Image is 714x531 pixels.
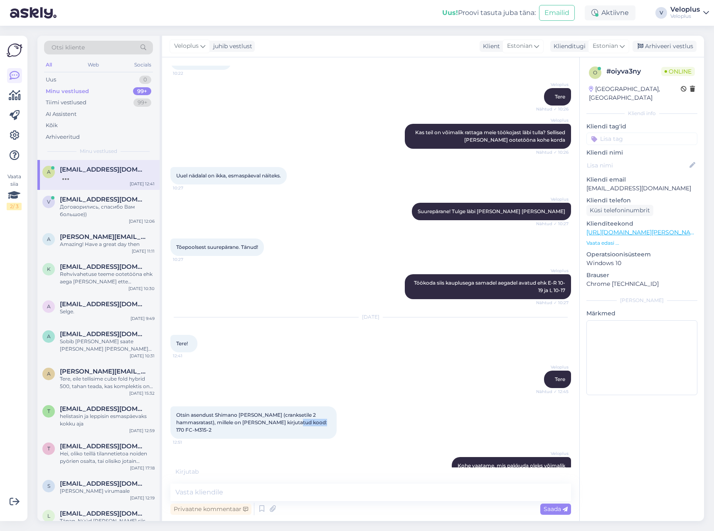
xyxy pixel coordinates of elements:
[210,42,252,51] div: juhib vestlust
[536,388,569,395] span: Nähtud ✓ 12:45
[670,13,700,20] div: Veloplus
[60,413,155,428] div: helistasin ja leppisin esmaspäevaks kokku aja
[442,8,536,18] div: Proovi tasuta juba täna:
[170,313,571,321] div: [DATE]
[537,364,569,370] span: Veloplus
[536,149,569,155] span: Nähtud ✓ 10:26
[7,42,22,58] img: Askly Logo
[139,76,151,84] div: 0
[7,203,22,210] div: 2 / 3
[60,330,146,338] span: armin.vilms@yahoo.com
[129,390,155,396] div: [DATE] 15:32
[133,98,151,107] div: 99+
[586,196,697,205] p: Kliendi telefon
[80,147,117,155] span: Minu vestlused
[46,76,56,84] div: Uus
[44,59,54,70] div: All
[129,428,155,434] div: [DATE] 12:59
[555,93,565,100] span: Tere
[47,169,51,175] span: a
[52,43,85,52] span: Otsi kliente
[415,129,566,143] span: Kas teil on võimalik rattaga meie töökojast läbi tulla? Sellised [PERSON_NAME] ootetööna kohe korda
[47,371,51,377] span: a
[132,248,155,254] div: [DATE] 11:11
[176,172,281,179] span: Uuel nädalal on ikka, esmaspäeval näiteks.
[458,462,565,469] span: Kohe vaatame, mis pakkuda oleks võimalik
[60,270,155,285] div: Rehvivahetuse teeme ootetööna ehk aega [PERSON_NAME] ette broneerida
[176,412,328,433] span: Otsin asendust Shimano [PERSON_NAME] (cranksetile 2 hammasratast), millele on [PERSON_NAME] kirju...
[173,185,204,191] span: 10:27
[536,106,569,112] span: Nähtud ✓ 10:26
[586,309,697,318] p: Märkmed
[47,236,51,242] span: a
[586,259,697,268] p: Windows 10
[60,442,146,450] span: tuomas.ketonen@gmail.com
[670,6,700,13] div: Veloplus
[585,5,635,20] div: Aktiivne
[60,241,155,248] div: Amazing! Have a great day then
[176,244,258,250] span: Tõepoolsest suurepärane. Tänud!
[586,280,697,288] p: Chrome [TECHNICAL_ID]
[47,303,51,310] span: a
[170,467,571,476] div: Kirjutab
[586,271,697,280] p: Brauser
[170,504,251,515] div: Privaatne kommentaar
[60,300,146,308] span: armin.vilms@yahoo.com
[655,7,667,19] div: V
[46,121,58,130] div: Kõik
[46,87,89,96] div: Minu vestlused
[586,250,697,259] p: Operatsioonisüsteem
[60,196,146,203] span: v.khaskhachikh@gmail.com
[537,81,569,88] span: Veloplus
[47,199,50,205] span: v
[507,42,532,51] span: Estonian
[418,208,565,214] span: Suurepärane! Tulge läbi [PERSON_NAME] [PERSON_NAME]
[586,133,697,145] input: Lisa tag
[46,98,86,107] div: Tiimi vestlused
[593,42,618,51] span: Estonian
[60,166,146,173] span: andilember1@gmail.com
[586,297,697,304] div: [PERSON_NAME]
[480,42,500,51] div: Klient
[442,9,458,17] b: Uus!
[606,66,661,76] div: # oiyva3ny
[555,376,565,382] span: Tere
[47,266,51,272] span: k
[60,233,146,241] span: adrian.preda93@gmail.com
[414,280,565,293] span: Töökoda siis kauplusega samadel aegadel avatud ehk E-R 10-19 ja L 10-17
[586,110,697,117] div: Kliendi info
[130,353,155,359] div: [DATE] 10:31
[173,439,204,445] span: 12:51
[537,450,569,457] span: Veloplus
[586,122,697,131] p: Kliendi tag'id
[47,513,50,519] span: l
[60,480,146,487] span: sanderosvet@outlook.com
[7,173,22,210] div: Vaata siia
[60,308,155,315] div: Selge.
[537,196,569,202] span: Veloplus
[47,333,51,339] span: a
[60,375,155,390] div: Tere, eile tellisime cube fold hybrid 500, tahan teada, kas komplektis on laadija ka olemas?
[586,148,697,157] p: Kliendi nimi
[586,239,697,247] p: Vaata edasi ...
[86,59,101,70] div: Web
[587,161,688,170] input: Lisa nimi
[60,405,146,413] span: tarmo.tubro@gmail.com
[536,300,569,306] span: Nähtud ✓ 10:27
[130,181,155,187] div: [DATE] 12:41
[128,285,155,292] div: [DATE] 10:30
[537,117,569,123] span: Veloplus
[593,69,597,76] span: o
[60,338,155,353] div: Sobib [PERSON_NAME] saate [PERSON_NAME] [PERSON_NAME] juurde küsida. Oleksin väga tänulik.
[173,70,204,76] span: 10:22
[60,450,155,465] div: Hei, oliko teillä tilannetietoa noiden pyörien osalta, tai olisiko jotain vastaavaa saatavilla?
[173,256,204,263] span: 10:27
[129,218,155,224] div: [DATE] 12:06
[661,67,695,76] span: Online
[60,263,146,270] span: kairisaar@hotmail.com
[47,445,50,452] span: t
[176,340,188,347] span: Tere!
[586,229,701,236] a: [URL][DOMAIN_NAME][PERSON_NAME]
[130,495,155,501] div: [DATE] 12:19
[174,42,199,51] span: Veloplus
